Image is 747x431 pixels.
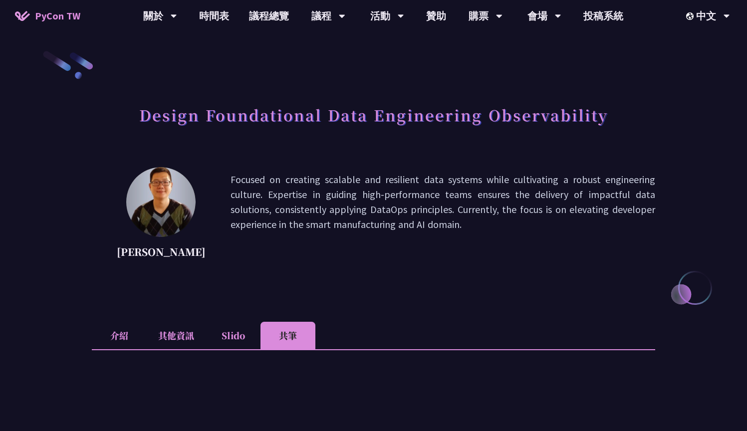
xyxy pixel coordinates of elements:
[92,322,147,349] li: 介紹
[147,322,206,349] li: 其他資訊
[206,322,260,349] li: Slido
[5,3,90,28] a: PyCon TW
[35,8,80,23] span: PyCon TW
[260,322,315,349] li: 共筆
[117,244,206,259] p: [PERSON_NAME]
[15,11,30,21] img: Home icon of PyCon TW 2025
[231,172,655,262] p: Focused on creating scalable and resilient data systems while cultivating a robust engineering cu...
[126,167,196,237] img: Shuhsi Lin
[139,100,608,130] h1: Design Foundational Data Engineering Observability
[686,12,696,20] img: Locale Icon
